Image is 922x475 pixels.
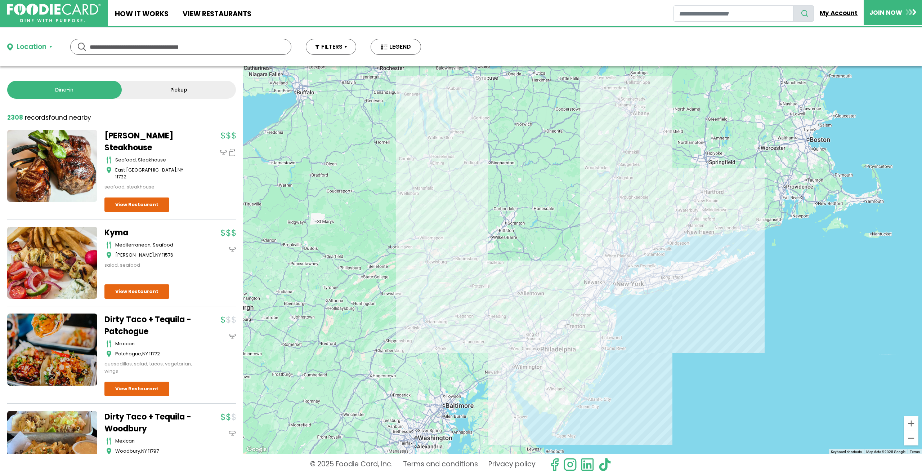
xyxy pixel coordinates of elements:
span: Patchogue [115,350,141,357]
button: FILTERS [306,39,356,55]
div: , [115,448,194,455]
a: Privacy policy [488,458,536,471]
span: [PERSON_NAME] [115,252,154,258]
svg: check us out on facebook [548,458,561,471]
img: map_icon.svg [106,252,112,259]
img: dinein_icon.svg [229,430,236,437]
span: 11772 [149,350,160,357]
img: Google [245,445,269,454]
div: found nearby [7,113,91,123]
span: NY [142,350,148,357]
img: cutlery_icon.svg [106,241,112,249]
a: Dine-in [7,81,122,99]
div: , [115,167,194,181]
span: 11732 [115,173,126,180]
div: Location [17,42,46,52]
button: LEGEND [371,39,421,55]
span: Woodbury [115,448,140,454]
a: Dirty Taco + Tequila - Woodbury [104,411,194,435]
span: NY [155,252,161,258]
img: dinein_icon.svg [229,246,236,253]
img: cutlery_icon.svg [106,340,112,347]
span: Map data ©2025 Google [866,450,905,454]
span: East [GEOGRAPHIC_DATA] [115,167,176,173]
span: records [25,113,49,122]
input: restaurant search [673,5,793,22]
img: dinein_icon.svg [229,333,236,340]
div: mexican [115,340,194,347]
a: Pickup [122,81,236,99]
img: cutlery_icon.svg [106,438,112,445]
img: map_icon.svg [106,167,112,174]
a: View Restaurant [104,382,169,396]
button: Zoom in [904,416,918,431]
a: Dirty Taco + Tequila - Patchogue [104,314,194,337]
span: 11797 [148,448,159,454]
strong: 2308 [7,113,23,122]
div: salad, seafood [104,262,194,269]
img: map_icon.svg [106,350,112,358]
img: linkedin.svg [581,458,594,471]
span: 11576 [162,252,173,258]
div: , [115,252,194,259]
a: My Account [814,5,864,21]
img: FoodieCard; Eat, Drink, Save, Donate [7,4,101,23]
span: NY [141,448,147,454]
div: seafood, steakhouse [115,156,194,164]
span: NY [178,167,183,173]
a: [PERSON_NAME] Steakhouse [104,130,194,154]
p: © 2025 Foodie Card, Inc. [310,458,393,471]
a: Terms and conditions [403,458,478,471]
img: dinein_icon.svg [220,149,227,156]
img: tiktok.svg [598,458,612,471]
button: Zoom out [904,431,918,445]
img: pickup_icon.svg [229,149,236,156]
a: Open this area in Google Maps (opens a new window) [245,445,269,454]
button: Location [7,42,52,52]
div: mediterranean, seafood [115,241,194,249]
div: mexican [115,438,194,445]
button: search [793,5,814,22]
a: View Restaurant [104,197,169,212]
div: seafood, steakhouse [104,183,194,191]
div: , [115,350,194,358]
a: View Restaurant [104,284,169,299]
button: Keyboard shortcuts [831,449,862,454]
div: quesadillas, salad, tacos, vegetarian, wings [104,360,194,374]
img: cutlery_icon.svg [106,156,112,164]
a: Terms [910,450,920,454]
a: Kyma [104,227,194,239]
img: map_icon.svg [106,448,112,455]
